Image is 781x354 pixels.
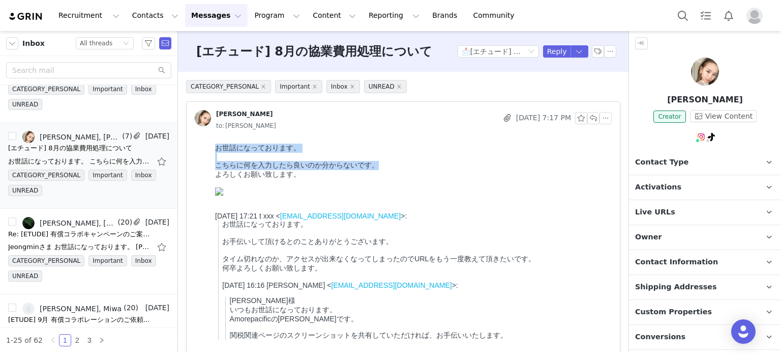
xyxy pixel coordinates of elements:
[84,335,95,346] a: 3
[426,4,466,27] a: Brands
[22,217,115,229] a: [PERSON_NAME], [PERSON_NAME]
[50,337,56,343] i: icon: left
[6,62,171,78] input: Search mail
[697,133,705,141] img: instagram.svg
[196,42,432,61] h3: [エチュード] 8月の協業費用処理について
[22,38,45,49] span: Inbox
[4,48,12,56] img: cdc865c7-2e0c-4e85-a363-b1daf5a43910
[635,207,675,218] span: Live URLs
[186,80,271,93] span: CATEGORY_PERSONAL
[115,217,132,228] span: (20)
[22,217,35,229] img: 4c54ea2a-e78c-497e-8a5f-e67315f2dc87--s.jpg
[8,12,44,21] a: grin logo
[8,170,84,181] span: CATEGORY_PERSONAL
[195,110,273,126] a: [PERSON_NAME]
[19,192,397,201] p: 関税関連ページのスクリーンショットを共有していただければ、お手伝いいたします。
[746,8,763,24] img: placeholder-profile.jpg
[11,115,397,124] div: タイム切れなのか、アクセスが出来なくなってしまったのでURLをもう一度教えて頂きたいです。
[22,131,35,143] img: efd5cbb5-93de-4784-ac97-80f4dde6b26b.jpg
[326,80,360,93] span: Inbox
[8,229,151,239] div: Re: [ETUDE] 有償コラボキャンペーンのご案内｜ご確認のお願い
[40,133,120,141] div: [PERSON_NAME], [PERSON_NAME]
[8,99,42,110] span: UNREAD
[47,334,59,346] li: Previous Page
[83,334,96,346] li: 3
[185,4,248,27] button: Messages
[187,102,620,140] div: [PERSON_NAME] [DATE] 7:17 PMto:[PERSON_NAME]
[248,4,306,27] button: Program
[99,337,105,343] i: icon: right
[159,37,171,49] span: Send Email
[635,257,718,268] span: Contact Information
[11,142,397,150] div: [DATE] 16:16 [PERSON_NAME] < >:
[72,335,83,346] a: 2
[8,84,84,95] span: CATEGORY_PERSONAL
[695,4,717,27] a: Tasks
[216,110,273,118] div: [PERSON_NAME]
[11,80,397,90] div: お世話になっております。
[731,319,756,344] div: Open Intercom Messenger
[71,334,83,346] li: 2
[8,143,132,153] div: [エチュード] 8月の協業費用処理について
[88,255,127,266] span: Important
[6,334,43,346] li: 1-25 of 62
[131,255,156,266] span: Inbox
[635,232,662,243] span: Owner
[4,72,397,80] div: [DATE] 17:21 t xxx < >:
[120,142,241,150] a: [EMAIL_ADDRESS][DOMAIN_NAME]
[653,111,686,123] span: Creator
[8,255,84,266] span: CATEGORY_PERSONAL
[22,303,35,315] img: 9f5de37f-36ce-4bf7-8334-b1c5580d9fb9--s.jpg
[516,112,571,124] span: [DATE] 7:17 PM
[4,31,397,40] div: よろしくお願い致します。
[462,46,526,57] div: 📩[エチュード] 有料コラボレーションのご案内
[19,157,397,184] p: [PERSON_NAME]様 いつもお世話になっております。 Amorepacificの[PERSON_NAME]です。
[122,303,138,313] span: (20)
[275,80,322,93] span: Important
[123,40,129,47] i: icon: down
[543,45,571,58] button: Reply
[59,334,71,346] li: 1
[69,72,190,80] a: [EMAIL_ADDRESS][DOMAIN_NAME]
[350,84,355,89] i: icon: close
[96,334,108,346] li: Next Page
[8,270,42,282] span: UNREAD
[635,282,717,293] span: Shipping Addresses
[690,110,757,122] button: View Content
[312,84,317,89] i: icon: close
[11,98,397,107] div: お手伝いして頂けるとのことありがとうございます。
[131,84,156,95] span: Inbox
[8,185,42,196] span: UNREAD
[40,219,115,227] div: [PERSON_NAME], [PERSON_NAME]
[22,303,122,315] a: [PERSON_NAME], Miwa
[80,38,112,49] div: All threads
[363,4,426,27] button: Reporting
[120,131,132,142] span: (7)
[88,84,127,95] span: Important
[158,67,165,74] i: icon: search
[4,21,397,31] div: こちらに何を入力したら良いのか分からないです。
[88,170,127,181] span: Important
[691,58,719,86] img: Amano Tomoka
[307,4,362,27] button: Content
[364,80,407,93] span: UNREAD
[635,182,681,193] span: Activations
[740,8,773,24] button: Profile
[629,94,781,106] p: [PERSON_NAME]
[22,131,120,143] a: [PERSON_NAME], [PERSON_NAME]
[52,4,126,27] button: Recruitment
[261,84,266,89] i: icon: close
[131,170,156,181] span: Inbox
[8,242,151,252] div: Jeongminさま お世話になっております。 長谷川です。 ご対応いただきありがとうございます。 おそらく着金までに時間を要するかと存じますので、 また確認ができ次第ご報告いたします。 引き続...
[126,4,185,27] button: Contacts
[195,110,211,126] img: efd5cbb5-93de-4784-ac97-80f4dde6b26b.jpg
[40,305,122,313] div: [PERSON_NAME], Miwa
[59,335,71,346] a: 1
[8,315,151,325] div: [ETUDE] 9月 有償コラボレーションのご依頼（@miwa_asmr様）
[467,4,525,27] a: Community
[4,4,397,13] div: お世話になっております。
[635,157,688,168] span: Contact Type
[11,124,397,133] div: 何卒よろしくお願い致します。
[635,307,712,318] span: Custom Properties
[635,332,685,343] span: Conversions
